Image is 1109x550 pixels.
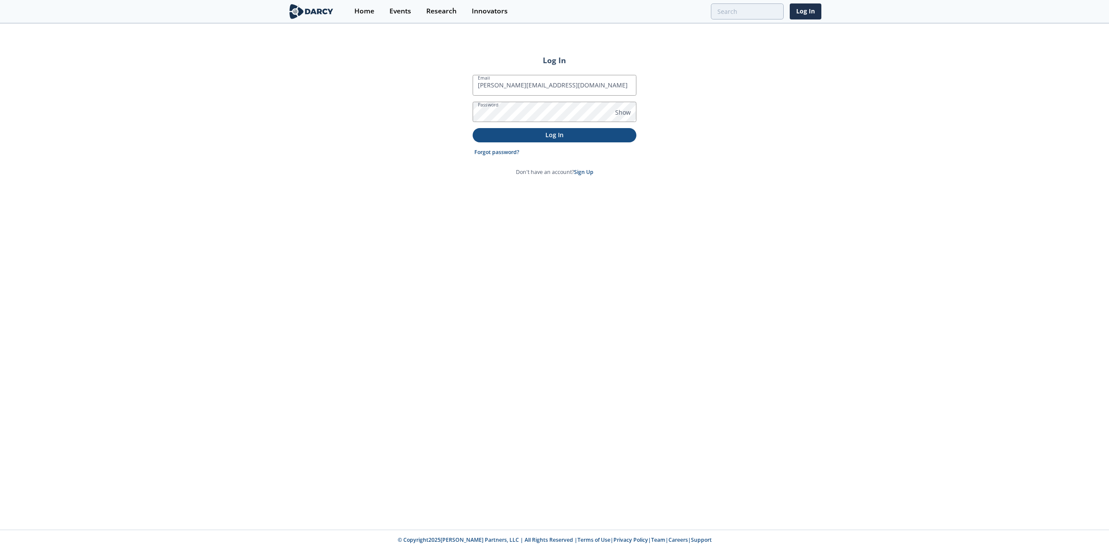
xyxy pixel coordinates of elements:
a: Terms of Use [577,536,610,544]
img: logo-wide.svg [288,4,335,19]
a: Privacy Policy [613,536,648,544]
input: Advanced Search [711,3,784,19]
div: Home [354,8,374,15]
a: Careers [668,536,688,544]
div: Research [426,8,457,15]
p: Log In [479,130,630,139]
a: Support [691,536,712,544]
button: Log In [473,128,636,142]
a: Forgot password? [474,148,519,156]
a: Log In [790,3,821,19]
div: Events [389,8,411,15]
a: Team [651,536,665,544]
div: Innovators [472,8,508,15]
label: Password [478,101,499,108]
span: Show [615,108,631,117]
a: Sign Up [574,168,593,176]
h2: Log In [473,55,636,66]
p: © Copyright 2025 [PERSON_NAME] Partners, LLC | All Rights Reserved | | | | | [234,536,875,544]
p: Don't have an account? [516,168,593,176]
label: Email [478,74,490,81]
